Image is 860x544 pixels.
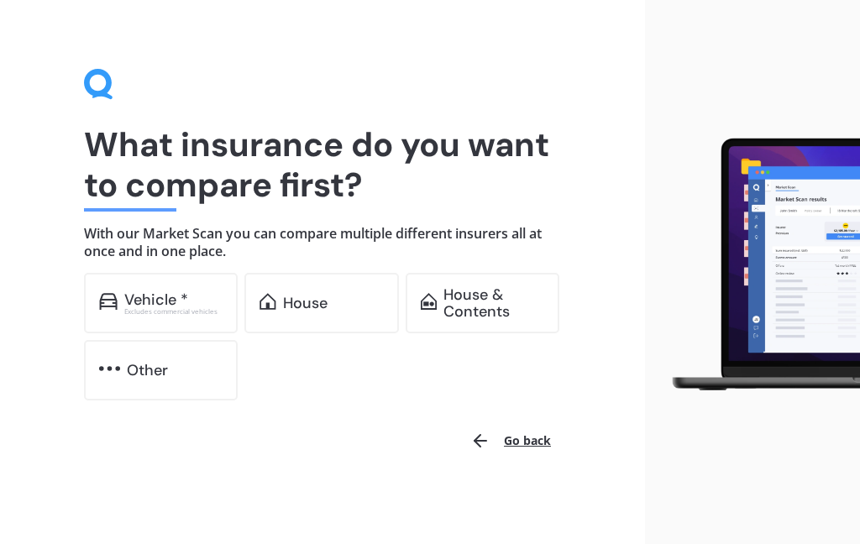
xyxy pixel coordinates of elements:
div: House & Contents [443,286,545,320]
div: House [283,295,328,311]
img: home-and-contents.b802091223b8502ef2dd.svg [421,293,437,310]
div: Other [127,362,168,379]
h4: With our Market Scan you can compare multiple different insurers all at once and in one place. [84,225,561,259]
img: home.91c183c226a05b4dc763.svg [260,293,275,310]
div: Vehicle * [124,291,188,308]
div: Excludes commercial vehicles [124,308,223,315]
img: other.81dba5aafe580aa69f38.svg [99,360,120,377]
img: car.f15378c7a67c060ca3f3.svg [99,293,118,310]
img: laptop.webp [658,133,860,397]
h1: What insurance do you want to compare first? [84,124,561,205]
button: Go back [460,421,561,461]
